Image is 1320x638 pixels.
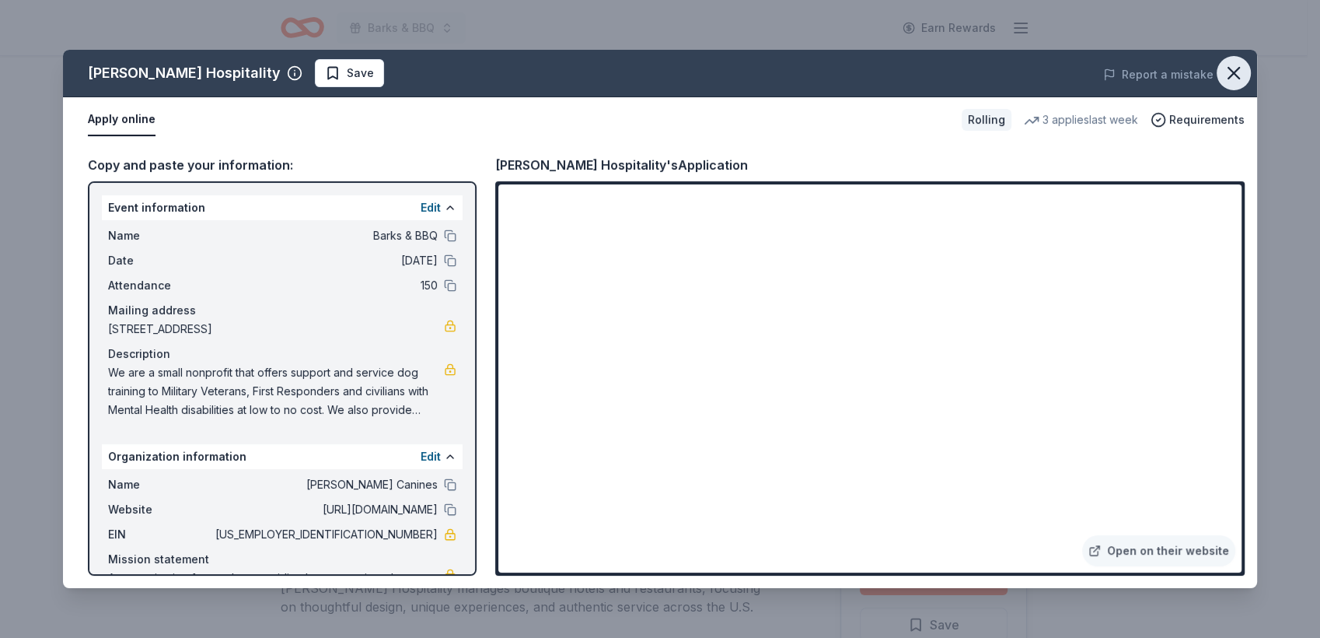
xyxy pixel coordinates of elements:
span: 150 [212,276,438,295]
div: [PERSON_NAME] Hospitality [88,61,281,86]
div: Copy and paste your information: [88,155,477,175]
div: [PERSON_NAME] Hospitality's Application [495,155,748,175]
span: Website [108,500,212,519]
button: Edit [421,447,441,466]
span: EIN [108,525,212,544]
div: Mission statement [108,550,456,569]
button: Apply online [88,103,155,136]
span: Date [108,251,212,270]
div: Mailing address [108,301,456,320]
span: Save [347,64,374,82]
span: [DATE] [212,251,438,270]
span: [STREET_ADDRESS] [108,320,444,338]
span: [PERSON_NAME] Canines [212,475,438,494]
span: Name [108,226,212,245]
div: Rolling [962,109,1011,131]
span: Attendance [108,276,212,295]
span: Barks & BBQ [212,226,438,245]
button: Requirements [1151,110,1245,129]
span: Name [108,475,212,494]
div: 3 applies last week [1024,110,1138,129]
div: Description [108,345,456,363]
a: Open on their website [1082,535,1235,566]
button: Edit [421,198,441,217]
div: Organization information [102,444,463,469]
div: Event information [102,195,463,220]
span: [US_EMPLOYER_IDENTIFICATION_NUMBER] [212,525,438,544]
span: Requirements [1169,110,1245,129]
span: We are a small nonprofit that offers support and service dog training to Military Veterans, First... [108,363,444,419]
button: Report a mistake [1103,65,1213,84]
span: An organization focused on providing human services. It received its nonprofit status in [DATE]. [108,569,444,606]
button: Save [315,59,384,87]
span: [URL][DOMAIN_NAME] [212,500,438,519]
